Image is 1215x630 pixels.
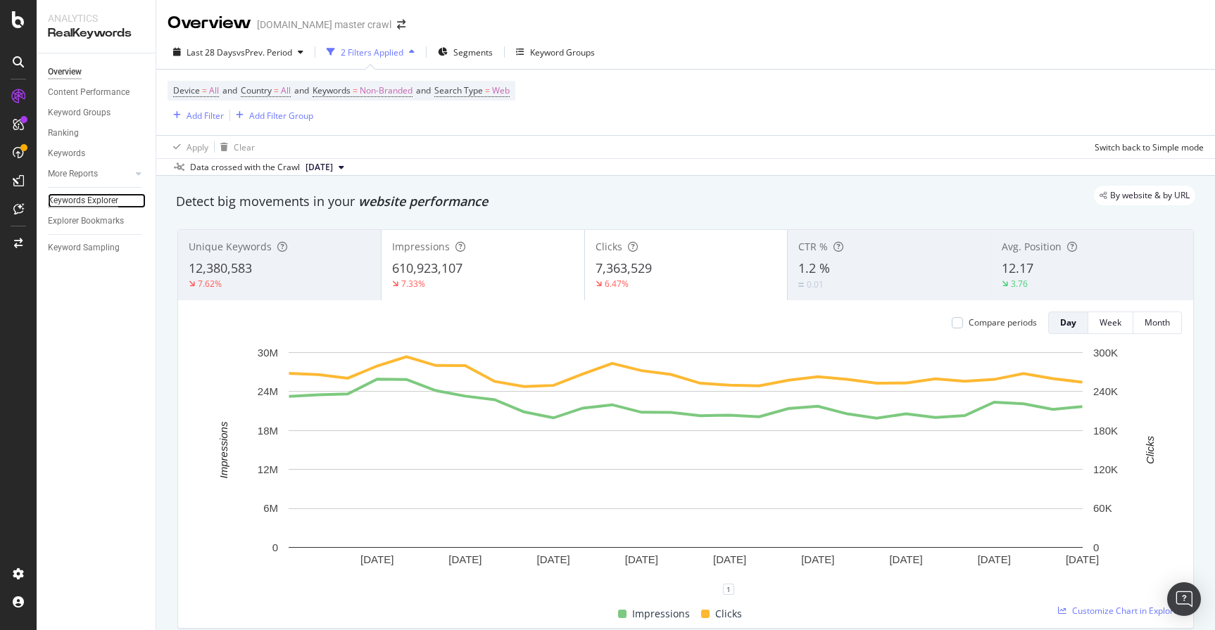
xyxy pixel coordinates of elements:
[187,110,224,122] div: Add Filter
[1093,463,1118,475] text: 120K
[48,25,144,41] div: RealKeywords
[48,146,85,161] div: Keywords
[1093,541,1099,553] text: 0
[294,84,309,96] span: and
[48,85,146,100] a: Content Performance
[1110,191,1190,200] span: By website & by URL
[48,11,144,25] div: Analytics
[230,107,313,124] button: Add Filter Group
[713,553,746,565] text: [DATE]
[341,46,403,58] div: 2 Filters Applied
[249,110,313,122] div: Add Filter Group
[596,259,652,276] span: 7,363,529
[241,84,272,96] span: Country
[48,126,79,141] div: Ranking
[198,278,222,290] div: 7.62%
[281,81,291,101] span: All
[360,553,394,565] text: [DATE]
[1100,316,1121,328] div: Week
[274,84,279,96] span: =
[263,502,278,514] text: 6M
[1093,502,1112,514] text: 60K
[1072,605,1182,617] span: Customize Chart in Explorer
[801,553,834,565] text: [DATE]
[189,259,252,276] span: 12,380,583
[1095,141,1204,153] div: Switch back to Simple mode
[625,553,658,565] text: [DATE]
[173,84,200,96] span: Device
[258,425,278,437] text: 18M
[300,159,350,176] button: [DATE]
[1133,311,1182,334] button: Month
[48,214,124,229] div: Explorer Bookmarks
[48,167,98,181] div: More Reports
[258,463,278,475] text: 12M
[416,84,431,96] span: and
[432,41,498,63] button: Segments
[258,385,278,397] text: 24M
[889,553,922,565] text: [DATE]
[306,161,333,174] span: 2025 Sep. 29th
[485,84,490,96] span: =
[168,107,224,124] button: Add Filter
[1088,311,1133,334] button: Week
[537,553,570,565] text: [DATE]
[1094,186,1195,205] div: legacy label
[48,105,111,120] div: Keyword Groups
[48,126,146,141] a: Ranking
[48,65,146,79] a: Overview
[222,84,237,96] span: and
[215,136,255,158] button: Clear
[632,605,690,622] span: Impressions
[48,214,146,229] a: Explorer Bookmarks
[453,46,493,58] span: Segments
[723,584,734,595] div: 1
[48,240,120,255] div: Keyword Sampling
[1145,316,1170,328] div: Month
[190,161,300,174] div: Data crossed with the Crawl
[237,46,292,58] span: vs Prev. Period
[798,283,804,287] img: Equal
[1167,582,1201,616] div: Open Intercom Messenger
[397,20,405,30] div: arrow-right-arrow-left
[48,146,146,161] a: Keywords
[48,105,146,120] a: Keyword Groups
[798,240,828,253] span: CTR %
[530,46,595,58] div: Keyword Groups
[1093,425,1118,437] text: 180K
[360,81,413,101] span: Non-Branded
[313,84,351,96] span: Keywords
[434,84,483,96] span: Search Type
[392,240,450,253] span: Impressions
[187,141,208,153] div: Apply
[1093,385,1118,397] text: 240K
[353,84,358,96] span: =
[1048,311,1088,334] button: Day
[978,553,1011,565] text: [DATE]
[969,316,1037,328] div: Compare periods
[257,18,391,32] div: [DOMAIN_NAME] master crawl
[168,136,208,158] button: Apply
[234,141,255,153] div: Clear
[187,46,237,58] span: Last 28 Days
[168,41,309,63] button: Last 28 DaysvsPrev. Period
[1089,136,1204,158] button: Switch back to Simple mode
[448,553,481,565] text: [DATE]
[1002,240,1062,253] span: Avg. Position
[807,278,824,290] div: 0.01
[510,41,600,63] button: Keyword Groups
[798,259,830,276] span: 1.2 %
[1093,347,1118,359] text: 300K
[1002,259,1033,276] span: 12.17
[258,347,278,359] text: 30M
[605,278,629,290] div: 6.47%
[189,345,1182,589] svg: A chart.
[1066,553,1099,565] text: [DATE]
[715,605,742,622] span: Clicks
[202,84,207,96] span: =
[1058,605,1182,617] a: Customize Chart in Explorer
[189,240,272,253] span: Unique Keywords
[596,240,622,253] span: Clicks
[1060,316,1076,328] div: Day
